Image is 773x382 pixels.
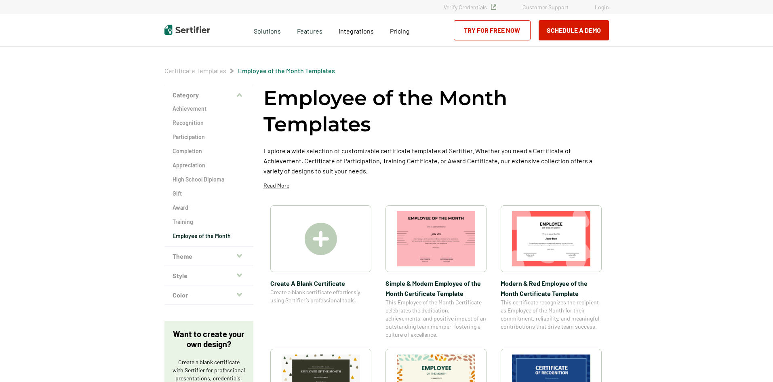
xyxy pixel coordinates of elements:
[444,4,496,11] a: Verify Credentials
[501,205,602,339] a: Modern & Red Employee of the Month Certificate TemplateModern & Red Employee of the Month Certifi...
[173,105,245,113] a: Achievement
[164,105,253,247] div: Category
[164,285,253,305] button: Color
[305,223,337,255] img: Create A Blank Certificate
[491,4,496,10] img: Verified
[263,85,609,137] h1: Employee of the Month Templates
[173,218,245,226] a: Training
[270,278,371,288] span: Create A Blank Certificate
[595,4,609,11] a: Login
[390,25,410,35] a: Pricing
[173,161,245,169] a: Appreciation
[270,288,371,304] span: Create a blank certificate effortlessly using Sertifier’s professional tools.
[173,119,245,127] a: Recognition
[297,25,322,35] span: Features
[522,4,569,11] a: Customer Support
[385,298,487,339] span: This Employee of the Month Certificate celebrates the dedication, achievements, and positive impa...
[173,232,245,240] a: Employee of the Month
[164,85,253,105] button: Category
[173,175,245,184] a: High School Diploma
[339,27,374,35] span: Integrations
[501,278,602,298] span: Modern & Red Employee of the Month Certificate Template
[173,133,245,141] a: Participation
[397,211,475,266] img: Simple & Modern Employee of the Month Certificate Template
[164,67,226,75] span: Certificate Templates
[454,20,531,40] a: Try for Free Now
[512,211,590,266] img: Modern & Red Employee of the Month Certificate Template
[164,67,226,74] a: Certificate Templates
[390,27,410,35] span: Pricing
[173,147,245,155] a: Completion
[385,278,487,298] span: Simple & Modern Employee of the Month Certificate Template
[164,266,253,285] button: Style
[385,205,487,339] a: Simple & Modern Employee of the Month Certificate TemplateSimple & Modern Employee of the Month C...
[254,25,281,35] span: Solutions
[164,67,335,75] div: Breadcrumb
[263,146,609,176] p: Explore a wide selection of customizable certificate templates at Sertifier. Whether you need a C...
[173,329,245,349] p: Want to create your own design?
[238,67,335,75] span: Employee of the Month Templates
[173,204,245,212] a: Award
[173,190,245,198] a: Gift
[164,247,253,266] button: Theme
[501,298,602,331] span: This certificate recognizes the recipient as Employee of the Month for their commitment, reliabil...
[164,25,210,35] img: Sertifier | Digital Credentialing Platform
[339,25,374,35] a: Integrations
[263,182,289,190] p: Read More
[238,67,335,74] a: Employee of the Month Templates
